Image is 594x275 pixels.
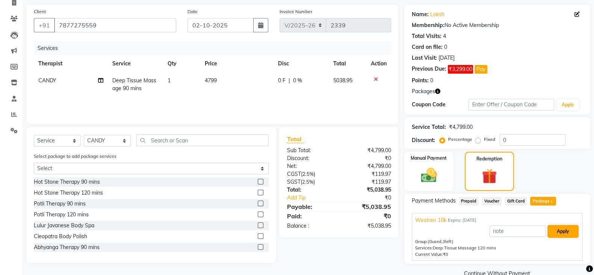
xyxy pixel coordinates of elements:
[412,54,437,62] div: Last Visit:
[428,239,453,244] span: used, left)
[415,245,433,251] span: Services:
[505,197,527,205] span: Gift Card
[281,202,339,211] div: Payable:
[293,77,302,85] span: 0 %
[469,99,554,110] input: Enter Offer / Coupon Code
[287,135,304,143] span: Total
[54,18,176,32] input: Search by Name/Mobile/Email/Code
[281,147,339,154] div: Sub Total:
[281,154,339,162] div: Discount:
[34,222,94,230] div: Lulur Javanese Body Spa
[38,77,56,84] span: CANDY
[412,197,456,205] span: Payment Methods
[448,217,476,224] span: Expiry: [DATE]
[444,43,447,51] div: 0
[34,211,89,219] div: Potli Therapy 120 mins
[412,32,441,40] div: Total Visits:
[200,55,274,72] th: Price
[412,21,583,29] div: No Active Membership
[449,123,473,131] div: ₹4,799.00
[34,243,100,251] div: Abhyanga Therapy 90 mins
[412,88,435,95] span: Packages
[108,55,163,72] th: Service
[448,65,473,74] span: ₹3,299.00
[163,55,200,72] th: Qty
[34,189,103,197] div: Hot Stone Therapy 120 mins
[443,32,446,40] div: 4
[530,197,556,205] span: Package
[205,77,217,84] span: 4799
[412,65,446,74] div: Previous Due:
[339,202,397,211] div: ₹5,038.95
[302,179,313,185] span: 2.5%
[281,162,339,170] div: Net:
[339,154,397,162] div: ₹0
[416,166,441,184] img: _cash.svg
[415,216,446,224] span: Westren 10k
[35,41,397,55] div: Services
[477,167,502,186] img: _gift.svg
[438,54,455,62] div: [DATE]
[281,170,339,178] div: ( )
[490,225,546,237] input: note
[34,18,55,32] button: +91
[34,8,46,15] label: Client
[112,77,156,92] span: Deep Tissue Massage 90 mins
[448,136,472,143] label: Percentage
[412,77,429,85] div: Points:
[557,99,579,110] button: Apply
[281,212,339,221] div: Paid:
[412,21,444,29] div: Membership:
[281,194,348,202] a: Add Tip
[443,252,448,257] span: ₹0
[412,101,469,109] div: Coupon Code
[339,170,397,178] div: ₹119.97
[339,186,397,194] div: ₹5,038.95
[412,136,435,144] div: Discount:
[333,77,352,84] span: 5038.95
[136,134,269,146] input: Search or Scan
[34,178,100,186] div: Hot Stone Therapy 90 mins
[339,147,397,154] div: ₹4,799.00
[349,194,397,202] div: ₹0
[34,153,116,160] label: Select package to add package services
[281,186,339,194] div: Total:
[302,171,313,177] span: 2.5%
[280,8,312,15] label: Invoice Number
[415,239,428,244] span: Group:
[329,55,366,72] th: Total
[34,200,86,208] div: Potli Therapy 90 mins
[366,55,391,72] th: Action
[34,233,87,240] div: Cleopatra Body Polish
[482,197,502,205] span: Voucher
[289,77,290,85] span: |
[339,222,397,230] div: ₹5,038.95
[187,8,198,15] label: Date
[281,222,339,230] div: Balance :
[484,136,495,143] label: Fixed
[168,77,171,84] span: 1
[412,43,443,51] div: Card on file:
[411,155,447,162] label: Manual Payment
[339,178,397,186] div: ₹119.97
[281,178,339,186] div: ( )
[412,123,446,131] div: Service Total:
[339,162,397,170] div: ₹4,799.00
[430,77,433,85] div: 0
[459,197,479,205] span: Prepaid
[443,239,445,244] span: 3
[475,65,487,74] button: Pay
[274,55,329,72] th: Disc
[287,171,301,177] span: CGST
[547,225,579,238] button: Apply
[34,55,108,72] th: Therapist
[339,212,397,221] div: ₹0
[412,11,429,18] div: Name:
[287,178,300,185] span: SGST
[415,252,443,257] span: Current Value:
[430,11,444,18] a: Loksh
[549,199,553,204] span: 1
[428,239,432,244] span: (0
[476,156,502,162] label: Redemption
[433,245,496,251] span: Deep Tissue Massage 120 mins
